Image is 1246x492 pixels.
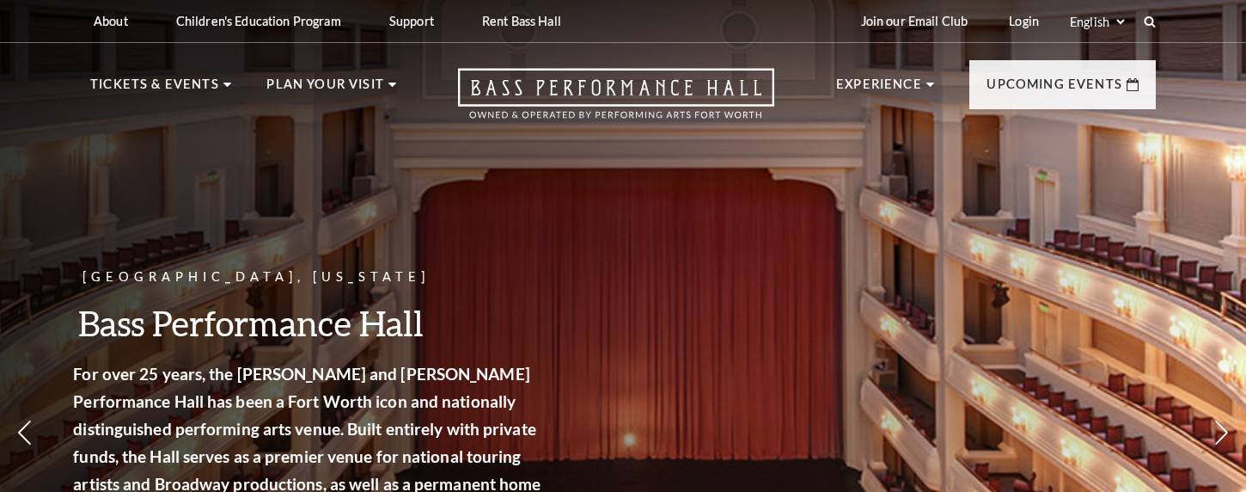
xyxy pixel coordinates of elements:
[83,267,556,288] p: [GEOGRAPHIC_DATA], [US_STATE]
[83,301,556,345] h3: Bass Performance Hall
[482,14,561,28] p: Rent Bass Hall
[1066,14,1127,30] select: Select:
[389,14,434,28] p: Support
[176,14,341,28] p: Children's Education Program
[94,14,128,28] p: About
[836,74,922,105] p: Experience
[986,74,1122,105] p: Upcoming Events
[266,74,384,105] p: Plan Your Visit
[90,74,219,105] p: Tickets & Events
